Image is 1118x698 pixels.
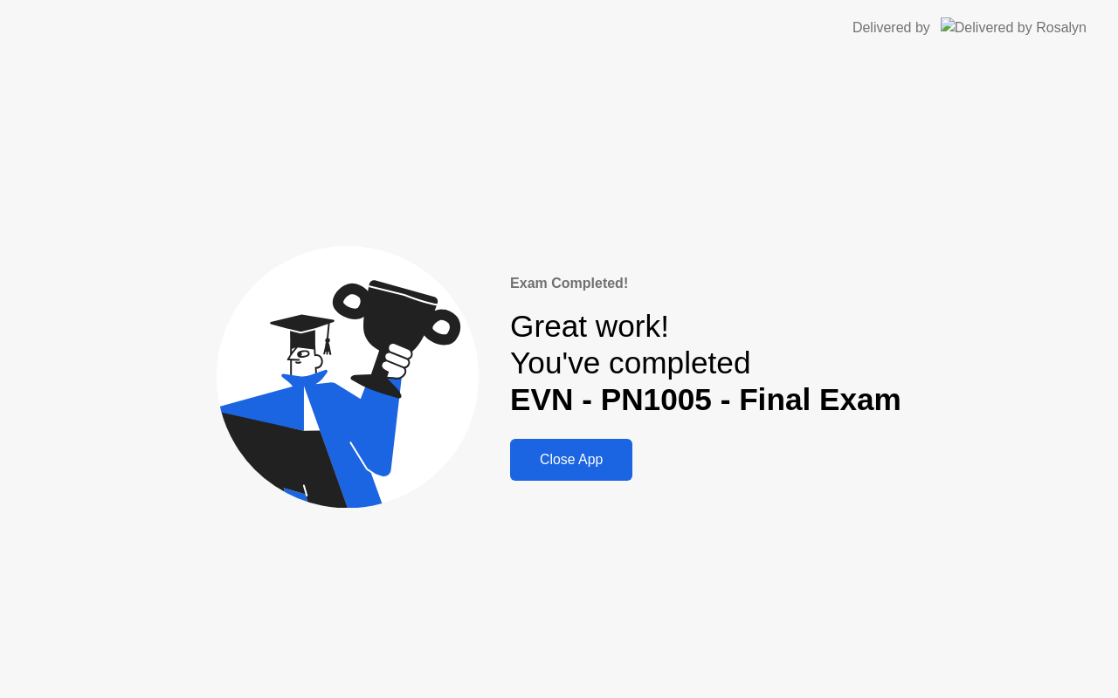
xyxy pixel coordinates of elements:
div: Exam Completed! [510,273,901,294]
div: Close App [515,452,627,468]
b: EVN - PN1005 - Final Exam [510,382,901,416]
div: Delivered by [852,17,930,38]
button: Close App [510,439,632,481]
div: Great work! You've completed [510,308,901,419]
img: Delivered by Rosalyn [941,17,1087,38]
